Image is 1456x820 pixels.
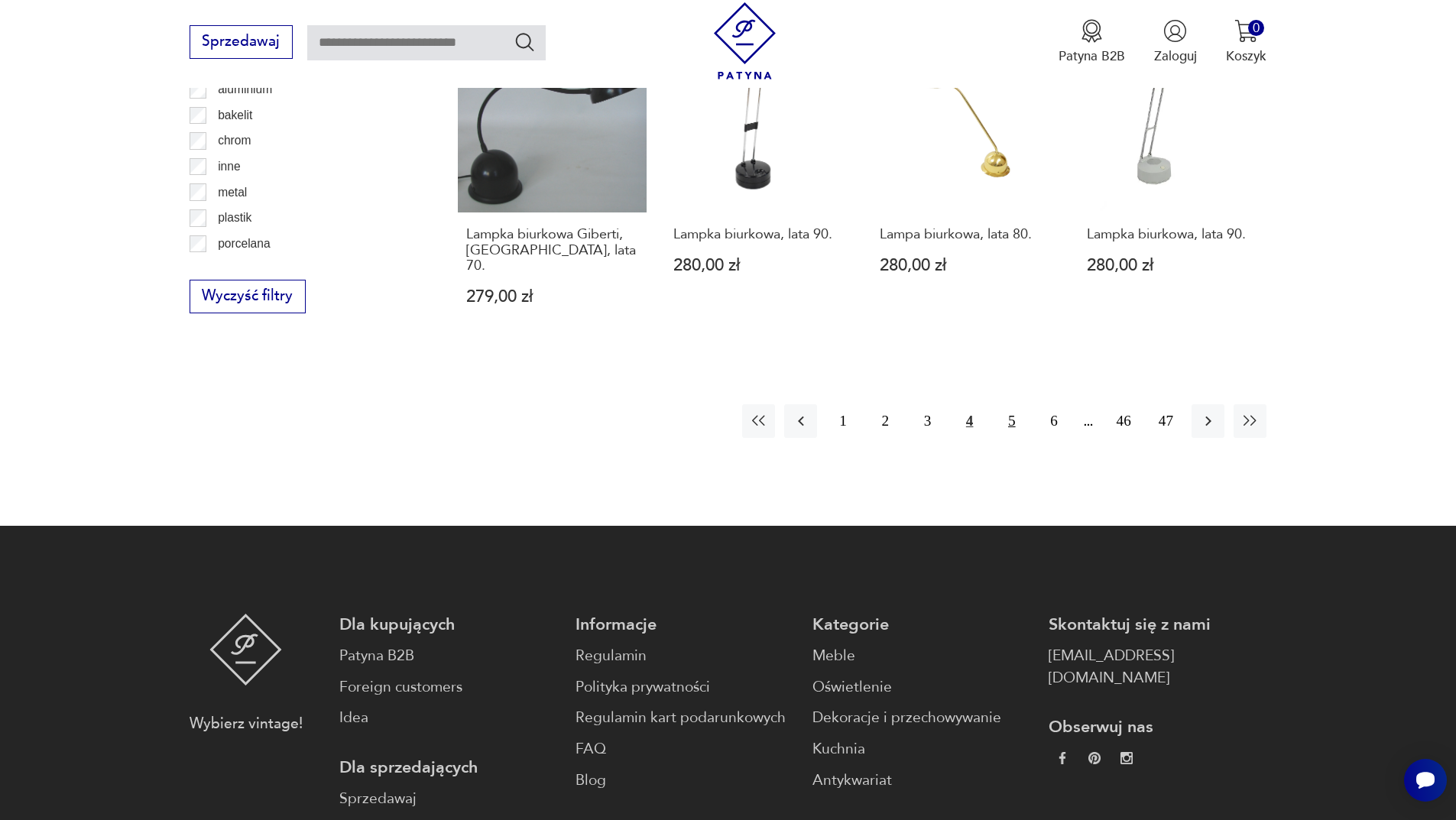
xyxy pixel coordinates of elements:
p: porcelana [218,234,271,254]
img: da9060093f698e4c3cedc1453eec5031.webp [1056,752,1068,764]
a: Patyna B2B [339,645,557,667]
p: inne [218,157,240,177]
a: Regulamin [576,645,793,667]
p: 280,00 zł [880,258,1052,274]
button: 4 [953,404,986,437]
button: Sprzedawaj [190,25,293,59]
p: plastik [218,208,251,228]
button: 0Koszyk [1226,19,1266,65]
p: Zaloguj [1154,47,1197,65]
button: 3 [911,404,944,437]
h3: Lampka biurkowa, lata 90. [1087,227,1259,242]
h3: Lampka biurkowa Giberti, [GEOGRAPHIC_DATA], lata 70. [466,227,638,274]
a: Oświetlenie [812,676,1030,698]
p: chrom [218,131,251,151]
a: Regulamin kart podarunkowych [576,707,793,729]
a: Foreign customers [339,676,557,698]
button: 5 [995,404,1028,437]
p: Dla kupujących [339,614,557,636]
p: metal [218,183,247,203]
a: Sprzedawaj [339,788,557,810]
a: Ikona medaluPatyna B2B [1059,19,1125,65]
p: Wybierz vintage! [190,713,303,735]
p: Koszyk [1226,47,1266,65]
a: [EMAIL_ADDRESS][DOMAIN_NAME] [1049,645,1266,689]
a: Blog [576,770,793,792]
a: Dekoracje i przechowywanie [812,707,1030,729]
a: Kuchnia [812,738,1030,760]
p: Patyna B2B [1059,47,1125,65]
img: 37d27d81a828e637adc9f9cb2e3d3a8a.webp [1088,752,1101,764]
p: porcelit [218,259,256,279]
img: c2fd9cf7f39615d9d6839a72ae8e59e5.webp [1120,752,1133,764]
iframe: Smartsupp widget button [1404,759,1447,802]
button: Szukaj [514,31,536,53]
a: Lampka biurkowa, lata 90.Lampka biurkowa, lata 90.280,00 zł [1078,24,1267,340]
button: 6 [1037,404,1070,437]
button: 46 [1107,404,1140,437]
a: Idea [339,707,557,729]
h3: Lampka biurkowa, lata 90. [673,227,845,242]
img: Patyna - sklep z meblami i dekoracjami vintage [706,2,783,79]
p: Skontaktuj się z nami [1049,614,1266,636]
button: Wyczyść filtry [190,280,306,313]
a: FAQ [576,738,793,760]
button: 1 [826,404,859,437]
p: 280,00 zł [1087,258,1259,274]
p: Obserwuj nas [1049,716,1266,738]
a: Lampka biurkowa, lata 90.Lampka biurkowa, lata 90.280,00 zł [665,24,854,340]
a: Polityka prywatności [576,676,793,698]
a: Antykwariat [812,770,1030,792]
div: 0 [1248,20,1264,36]
p: Kategorie [812,614,1030,636]
p: aluminium [218,79,272,99]
a: Meble [812,645,1030,667]
h3: Lampa biurkowa, lata 80. [880,227,1052,242]
p: Dla sprzedających [339,757,557,779]
p: 279,00 zł [466,289,638,305]
button: 2 [869,404,902,437]
p: bakelit [218,105,252,125]
button: Patyna B2B [1059,19,1125,65]
a: Sprzedawaj [190,37,293,49]
p: Informacje [576,614,793,636]
button: Zaloguj [1154,19,1197,65]
img: Ikona koszyka [1234,19,1258,43]
img: Ikonka użytkownika [1163,19,1187,43]
p: 280,00 zł [673,258,845,274]
a: Lampka biurkowa Giberti, Włochy, lata 70.Lampka biurkowa Giberti, [GEOGRAPHIC_DATA], lata 70.279,... [458,24,647,340]
img: Patyna - sklep z meblami i dekoracjami vintage [209,614,282,685]
button: 47 [1150,404,1182,437]
a: Lampa biurkowa, lata 80.Lampa biurkowa, lata 80.280,00 zł [871,24,1060,340]
img: Ikona medalu [1080,19,1104,43]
